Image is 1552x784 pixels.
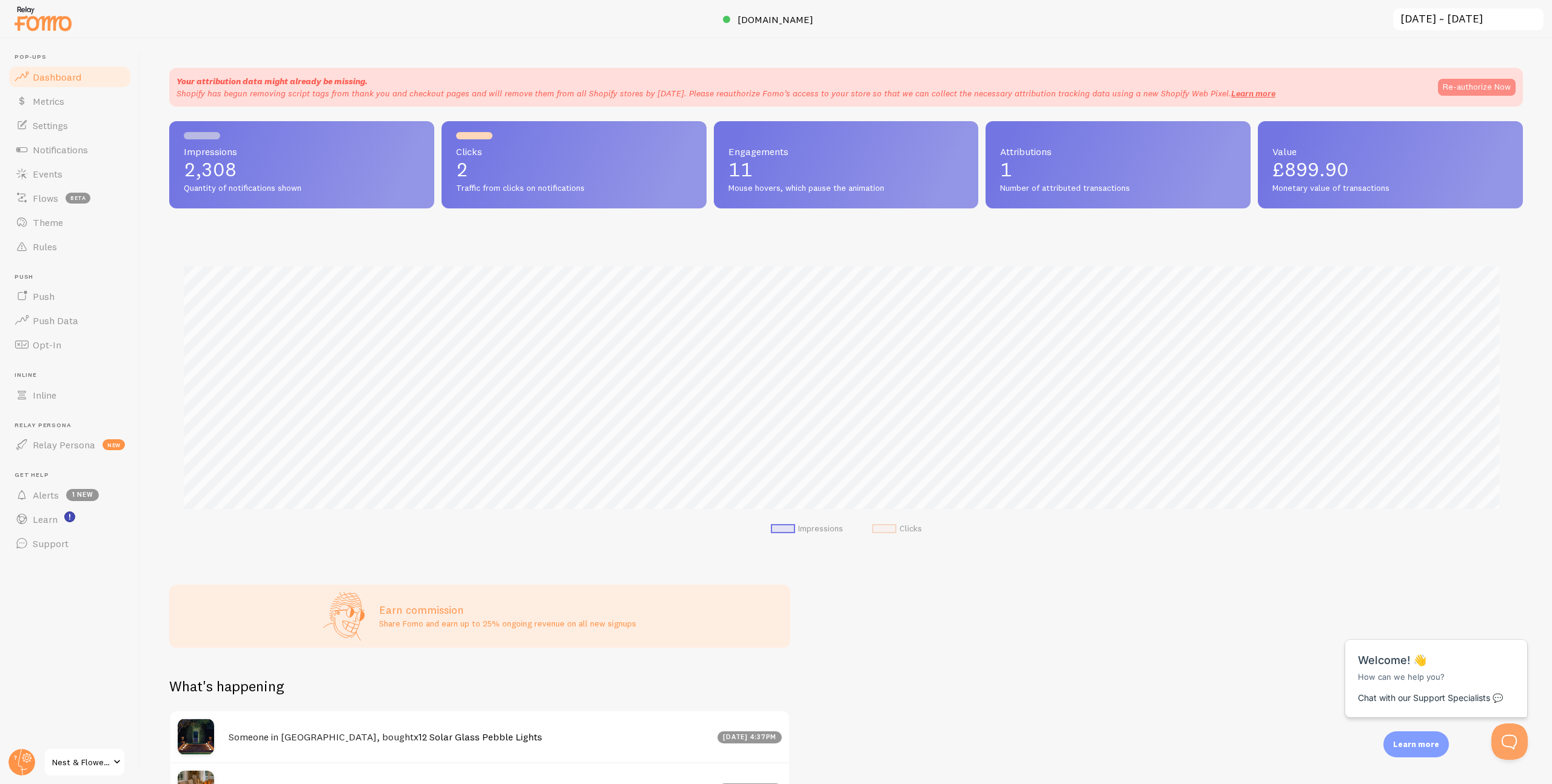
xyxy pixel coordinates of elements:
[728,147,964,156] span: Engagements
[1272,147,1508,156] span: Value
[184,160,420,179] p: 2,308
[7,383,132,407] a: Inline
[1339,610,1534,723] iframe: Help Scout Beacon - Messages and Notifications
[169,677,284,696] h2: What's happening
[33,489,59,501] span: Alerts
[33,192,58,204] span: Flows
[7,531,132,556] a: Support
[771,523,843,534] li: Impressions
[13,3,73,34] img: fomo-relay-logo-orange.svg
[33,71,81,83] span: Dashboard
[15,273,132,281] span: Push
[184,183,420,194] span: Quantity of notifications shown
[379,617,636,630] p: Share Fomo and earn up to 25% ongoing revenue on all new signups
[1272,183,1508,194] span: Monetary value of transactions
[33,290,55,302] span: Push
[379,603,636,617] h3: Earn commission
[1272,158,1349,181] span: £899.90
[1000,160,1236,179] p: 1
[7,234,132,259] a: Rules
[1438,79,1516,96] button: Re-authorize Now
[33,339,61,351] span: Opt-In
[456,147,692,156] span: Clicks
[7,89,132,113] a: Metrics
[1491,723,1528,760] iframe: Help Scout Beacon - Open
[33,168,62,180] span: Events
[7,113,132,138] a: Settings
[7,186,132,210] a: Flows beta
[7,284,132,308] a: Push
[33,513,58,525] span: Learn
[64,511,75,522] svg: <p>Watch New Feature Tutorials!</p>
[7,65,132,89] a: Dashboard
[102,439,125,450] span: new
[229,731,710,743] h4: Someone in [GEOGRAPHIC_DATA], bought
[1231,88,1275,99] a: Learn more
[7,138,132,162] a: Notifications
[15,371,132,379] span: Inline
[7,433,132,457] a: Relay Persona new
[33,389,56,401] span: Inline
[176,76,368,87] strong: Your attribution data might already be missing.
[33,216,63,228] span: Theme
[7,210,132,234] a: Theme
[7,162,132,186] a: Events
[7,483,132,507] a: Alerts 1 new
[728,183,964,194] span: Mouse hovers, which pause the animation
[44,748,126,777] a: Nest & Flowers
[7,308,132,333] a: Push Data
[717,731,782,743] div: [DATE] 4:37pm
[33,144,88,156] span: Notifications
[52,755,110,769] span: Nest & Flowers
[414,731,542,743] a: x12 Solar Glass Pebble Lights
[7,507,132,531] a: Learn
[1000,147,1236,156] span: Attributions
[456,183,692,194] span: Traffic from clicks on notifications
[456,160,692,179] p: 2
[728,160,964,179] p: 11
[1393,739,1439,750] p: Learn more
[33,241,57,253] span: Rules
[33,314,78,327] span: Push Data
[7,333,132,357] a: Opt-In
[15,471,132,479] span: Get Help
[1000,183,1236,194] span: Number of attributed transactions
[33,537,69,550] span: Support
[33,439,95,451] span: Relay Persona
[33,119,68,131] span: Settings
[33,95,64,107] span: Metrics
[66,489,99,501] span: 1 new
[872,523,922,534] li: Clicks
[15,422,132,430] span: Relay Persona
[1383,731,1449,757] div: Learn more
[66,193,90,204] span: beta
[184,147,420,156] span: Impressions
[15,53,132,61] span: Pop-ups
[176,87,1275,99] p: Shopify has begun removing script tags from thank you and checkout pages and will remove them fro...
